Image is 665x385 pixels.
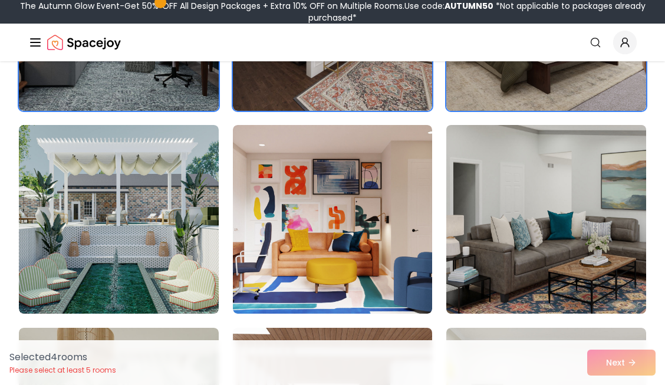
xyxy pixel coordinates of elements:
p: Selected 4 room s [9,350,116,364]
img: Room room-8 [233,125,433,314]
img: Room room-9 [442,120,651,318]
img: Spacejoy Logo [47,31,121,54]
p: Please select at least 5 rooms [9,366,116,375]
img: Room room-7 [19,125,219,314]
a: Spacejoy [47,31,121,54]
nav: Global [28,24,637,61]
